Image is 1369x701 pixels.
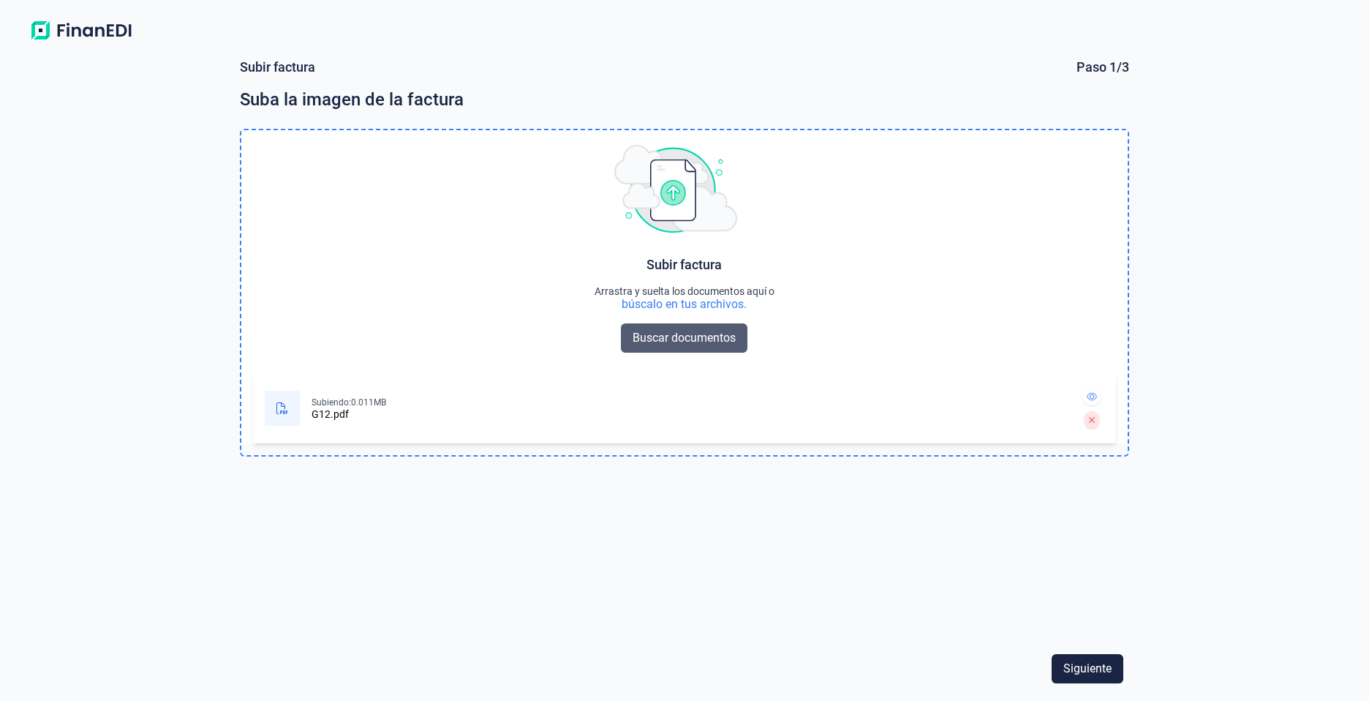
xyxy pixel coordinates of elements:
[595,297,774,312] div: búscalo en tus archivos.
[633,329,736,347] span: Buscar documentos
[312,397,386,408] div: Subiendo: 0.011MB
[23,18,139,44] img: Logo de aplicación
[646,256,722,274] div: Subir factura
[1052,654,1123,683] button: Siguiente
[240,59,315,76] div: Subir factura
[595,285,774,297] div: Arrastra y suelta los documentos aquí o
[1063,660,1112,678] span: Siguiente
[614,145,737,233] img: upload img
[240,88,1129,111] div: Suba la imagen de la factura
[622,297,747,312] div: búscalo en tus archivos.
[312,408,349,420] div: G12.pdf
[621,323,747,353] button: Buscar documentos
[1076,59,1129,76] div: Paso 1/3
